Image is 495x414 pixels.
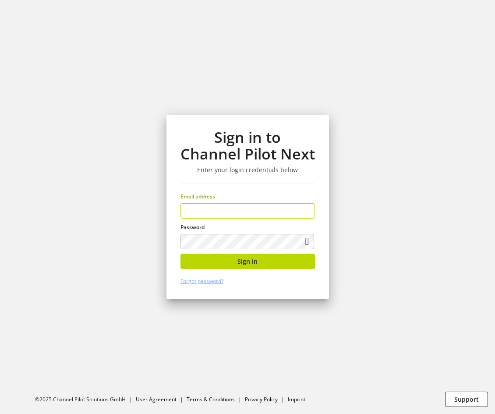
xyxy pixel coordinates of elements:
[187,396,235,403] a: Terms & Conditions
[454,395,479,404] span: Support
[180,254,315,269] button: Sign in
[288,396,305,403] a: Imprint
[237,257,258,266] span: Sign in
[180,223,205,231] span: Password
[180,166,315,174] h3: Enter your login credentials below
[445,392,488,407] button: Support
[180,129,315,163] h1: Sign in to Channel Pilot Next
[180,277,223,285] a: Forgot password?
[245,396,278,403] a: Privacy Policy
[180,193,215,200] span: Email address
[136,396,177,403] a: User Agreement
[35,396,136,403] li: ©2025 Channel Pilot Solutions GmbH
